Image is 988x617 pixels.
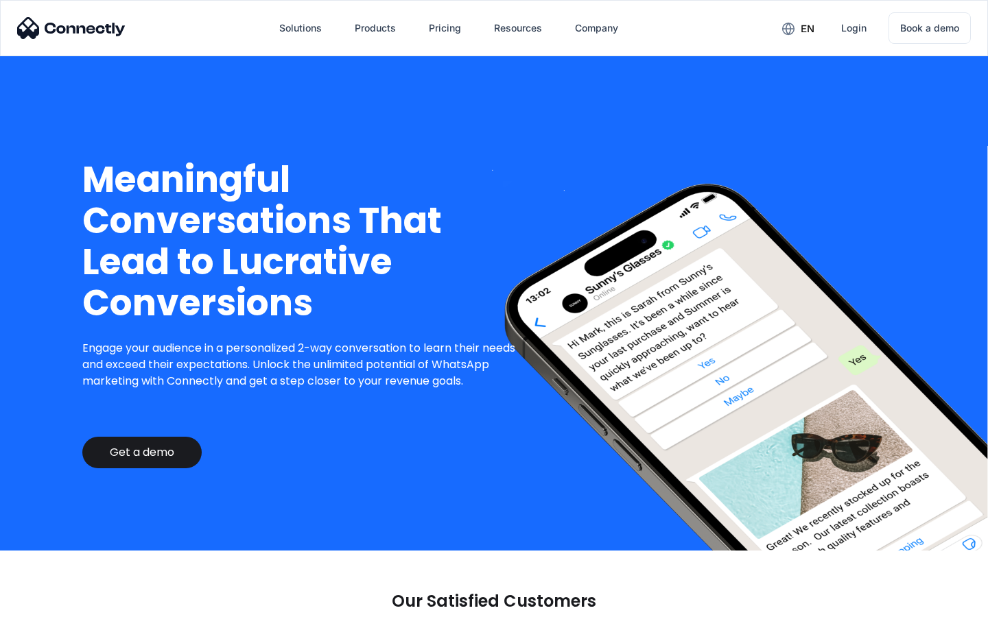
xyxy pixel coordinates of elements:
aside: Language selected: English [14,593,82,612]
p: Our Satisfied Customers [392,592,596,611]
ul: Language list [27,593,82,612]
div: Solutions [279,19,322,38]
div: Resources [483,12,553,45]
a: Book a demo [889,12,971,44]
img: Connectly Logo [17,17,126,39]
a: Get a demo [82,437,202,468]
a: Pricing [418,12,472,45]
div: Products [355,19,396,38]
div: Get a demo [110,446,174,459]
div: Resources [494,19,542,38]
a: Login [830,12,878,45]
p: Engage your audience in a personalized 2-way conversation to learn their needs and exceed their e... [82,340,526,389]
div: Company [564,12,629,45]
div: en [771,18,825,38]
div: Login [841,19,867,38]
div: Company [575,19,618,38]
div: Products [344,12,407,45]
div: en [801,19,814,38]
h1: Meaningful Conversations That Lead to Lucrative Conversions [82,159,526,324]
div: Pricing [429,19,461,38]
div: Solutions [268,12,333,45]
